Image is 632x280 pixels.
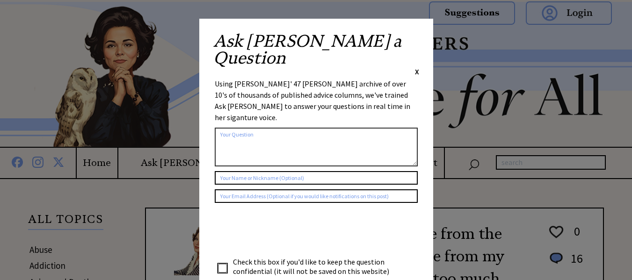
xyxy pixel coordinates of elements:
input: Your Name or Nickname (Optional) [215,171,418,185]
div: Using [PERSON_NAME]' 47 [PERSON_NAME] archive of over 10's of thousands of published advice colum... [215,78,418,123]
span: X [415,67,419,76]
iframe: reCAPTCHA [215,212,357,249]
td: Check this box if you'd like to keep the question confidential (it will not be saved on this webs... [232,257,398,276]
input: Your Email Address (Optional if you would like notifications on this post) [215,189,418,203]
h2: Ask [PERSON_NAME] a Question [213,33,419,66]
